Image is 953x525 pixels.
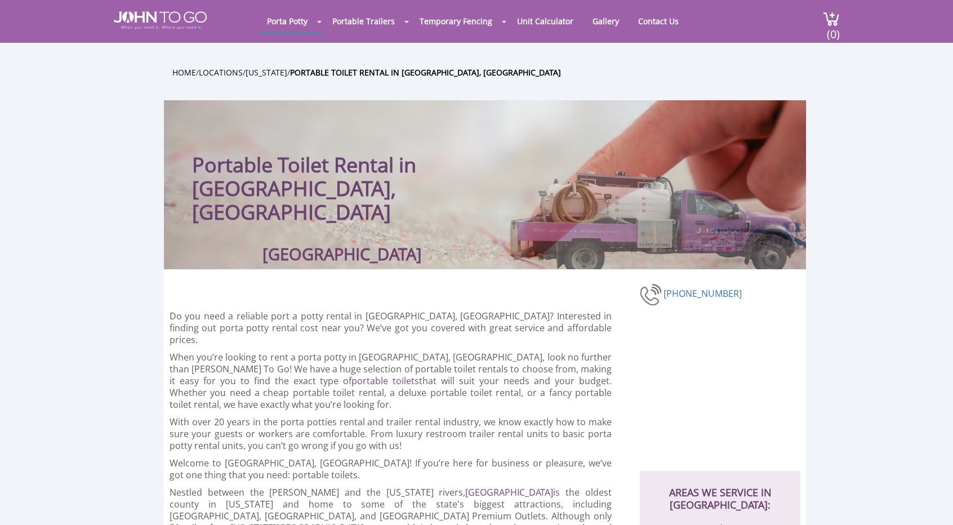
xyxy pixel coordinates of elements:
[640,282,663,307] img: phone-number
[114,11,207,29] img: JOHN to go
[663,287,742,300] a: [PHONE_NUMBER]
[170,457,612,481] p: Welcome to [GEOGRAPHIC_DATA], [GEOGRAPHIC_DATA]! If you’re here for business or pleasure, we’ve g...
[246,67,287,78] a: [US_STATE]
[324,10,403,32] a: Portable Trailers
[823,11,840,26] img: cart a
[351,375,419,387] a: portable toilets
[172,66,814,79] ul: / / /
[262,252,422,255] h3: [GEOGRAPHIC_DATA]
[172,67,196,78] a: Home
[826,17,840,42] span: (0)
[170,416,612,452] p: With over 20 years in the porta potties rental and trailer rental industry, we know exactly how t...
[192,123,555,224] h1: Portable Toilet Rental in [GEOGRAPHIC_DATA], [GEOGRAPHIC_DATA]
[509,10,582,32] a: Unit Calculator
[465,486,553,499] a: [GEOGRAPHIC_DATA]
[630,10,687,32] a: Contact Us
[290,67,561,78] a: Portable Toilet Rental in [GEOGRAPHIC_DATA], [GEOGRAPHIC_DATA]
[170,310,612,346] p: Do you need a reliable port a potty rental in [GEOGRAPHIC_DATA], [GEOGRAPHIC_DATA]? Interested in...
[496,164,800,269] img: Truck
[199,67,243,78] a: Locations
[259,10,316,32] a: Porta Potty
[651,471,789,511] h2: AREAS WE SERVICE IN [GEOGRAPHIC_DATA]:
[170,352,612,411] p: When you’re looking to rent a porta potty in [GEOGRAPHIC_DATA], [GEOGRAPHIC_DATA], look no furthe...
[584,10,627,32] a: Gallery
[411,10,501,32] a: Temporary Fencing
